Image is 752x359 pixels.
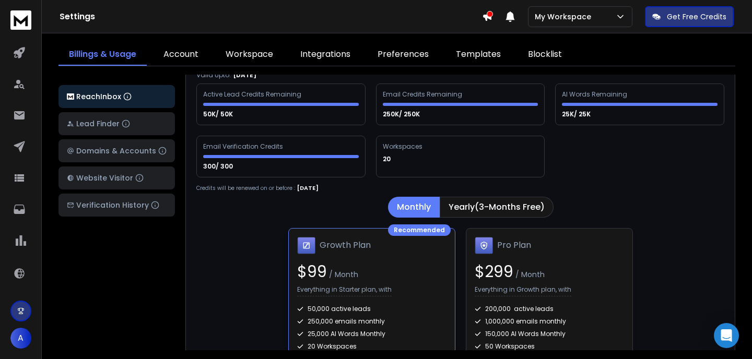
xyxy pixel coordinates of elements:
button: Verification History [58,194,175,217]
div: Workspaces [383,142,424,151]
p: 300/ 300 [203,162,234,171]
span: $ 299 [475,260,513,283]
button: A [10,328,31,349]
div: 200,000 active leads [475,305,624,313]
img: Growth Plan icon [297,237,315,255]
button: ReachInbox [58,85,175,108]
p: 50K/ 50K [203,110,234,118]
div: 250,000 emails monthly [297,317,446,326]
div: AI Words Remaining [562,90,629,99]
span: / Month [327,269,358,280]
button: Website Visitor [58,166,175,189]
p: Valid Upto: [196,71,231,79]
div: Email Verification Credits [203,142,285,151]
span: $ 99 [297,260,327,283]
button: Monthly [388,197,440,218]
p: [DATE] [233,71,256,79]
img: logo [10,10,31,30]
h1: Pro Plan [497,239,531,252]
p: 20 [383,155,392,163]
p: Everything in Growth plan, with [475,285,571,296]
div: Active Lead Credits Remaining [203,90,303,99]
button: Get Free Credits [645,6,734,27]
p: 25K/ 25K [562,110,592,118]
h1: Settings [60,10,482,23]
p: Credits will be renewed on or before : [196,184,295,192]
a: Integrations [290,44,361,66]
p: Get Free Credits [667,11,726,22]
a: Billings & Usage [58,44,147,66]
a: Workspace [215,44,284,66]
h1: Growth Plan [320,239,371,252]
div: 25,000 AI Words Monthly [297,330,446,338]
p: Everything in Starter plan, with [297,285,392,296]
div: Email Credits Remaining [383,90,464,99]
p: [DATE] [297,184,319,193]
a: Templates [445,44,511,66]
p: My Workspace [535,11,595,22]
div: 150,000 AI Words Monthly [475,330,624,338]
img: logo [67,93,74,100]
div: Recommended [388,224,451,236]
a: Preferences [367,44,439,66]
div: 50 Workspaces [475,342,624,351]
a: Account [153,44,209,66]
button: Yearly(3-Months Free) [440,197,554,218]
button: Domains & Accounts [58,139,175,162]
div: Open Intercom Messenger [714,323,739,348]
div: 50,000 active leads [297,305,446,313]
div: 1,000,000 emails monthly [475,317,624,326]
div: 20 Workspaces [297,342,446,351]
p: 250K/ 250K [383,110,421,118]
span: / Month [513,269,545,280]
button: Lead Finder [58,112,175,135]
a: Blocklist [518,44,572,66]
img: Pro Plan icon [475,237,493,255]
